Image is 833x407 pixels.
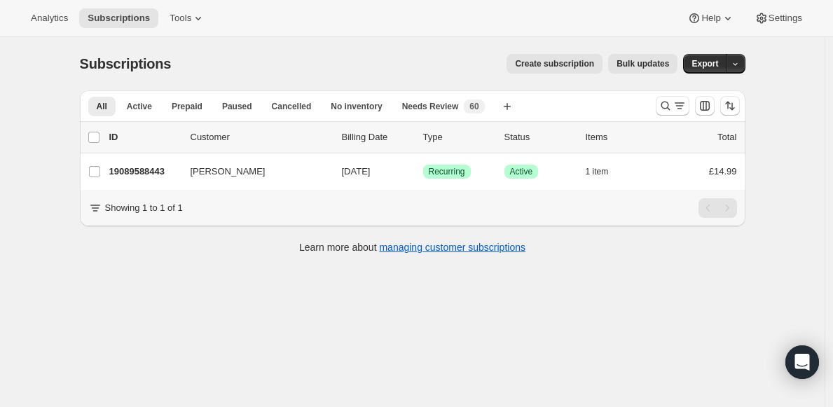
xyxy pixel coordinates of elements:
button: Create new view [496,97,518,116]
span: Export [691,58,718,69]
span: Recurring [429,166,465,177]
span: [DATE] [342,166,371,177]
div: Type [423,130,493,144]
span: [PERSON_NAME] [191,165,266,179]
span: Subscriptions [80,56,172,71]
span: Prepaid [172,101,202,112]
span: Subscriptions [88,13,150,24]
span: Tools [170,13,191,24]
p: Billing Date [342,130,412,144]
nav: Pagination [698,198,737,218]
span: Bulk updates [617,58,669,69]
a: managing customer subscriptions [379,242,525,253]
span: Create subscription [515,58,594,69]
p: Status [504,130,574,144]
button: Search and filter results [656,96,689,116]
p: ID [109,130,179,144]
button: Customize table column order and visibility [695,96,715,116]
span: All [97,101,107,112]
button: Settings [746,8,811,28]
button: Subscriptions [79,8,158,28]
div: Items [586,130,656,144]
button: Help [679,8,743,28]
span: 60 [469,101,479,112]
span: 1 item [586,166,609,177]
span: No inventory [331,101,382,112]
button: Bulk updates [608,54,677,74]
button: Sort the results [720,96,740,116]
p: Total [717,130,736,144]
span: Active [127,101,152,112]
button: [PERSON_NAME] [182,160,322,183]
span: Settings [769,13,802,24]
p: Learn more about [299,240,525,254]
span: Help [701,13,720,24]
div: 19089588443[PERSON_NAME][DATE]SuccessRecurringSuccessActive1 item£14.99 [109,162,737,181]
div: IDCustomerBilling DateTypeStatusItemsTotal [109,130,737,144]
p: 19089588443 [109,165,179,179]
button: Analytics [22,8,76,28]
span: £14.99 [709,166,737,177]
p: Customer [191,130,331,144]
button: 1 item [586,162,624,181]
span: Paused [222,101,252,112]
div: Open Intercom Messenger [785,345,819,379]
button: Tools [161,8,214,28]
span: Analytics [31,13,68,24]
button: Create subscription [507,54,603,74]
span: Needs Review [402,101,459,112]
span: Active [510,166,533,177]
p: Showing 1 to 1 of 1 [105,201,183,215]
span: Cancelled [272,101,312,112]
button: Export [683,54,727,74]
